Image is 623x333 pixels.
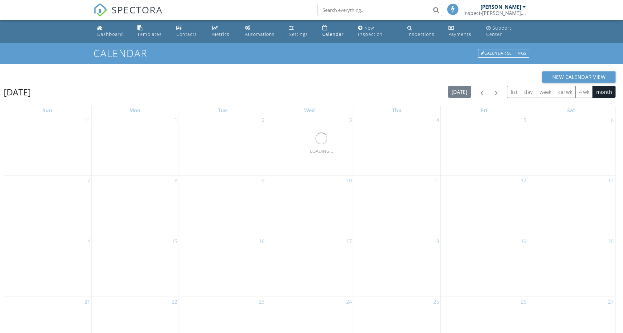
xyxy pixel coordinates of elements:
a: Go to September 19, 2025 [520,236,528,246]
div: Calendar [322,31,344,37]
td: Go to September 7, 2025 [4,175,91,236]
div: Dashboard [97,31,123,37]
td: Go to September 15, 2025 [91,236,179,297]
a: Calendar Settings [477,48,530,58]
button: Next month [489,86,504,99]
a: Go to September 6, 2025 [610,115,615,125]
td: Go to September 18, 2025 [353,236,440,297]
div: Support Center [486,25,511,37]
a: Go to September 7, 2025 [86,176,91,186]
a: Support Center [484,22,528,40]
h2: [DATE] [4,86,31,98]
a: Go to September 20, 2025 [607,236,615,246]
td: Go to September 19, 2025 [440,236,528,297]
td: Go to September 9, 2025 [179,175,266,236]
td: Go to September 6, 2025 [528,115,615,175]
div: Calendar Settings [478,49,529,58]
input: Search everything... [318,4,442,16]
a: Templates [135,22,169,40]
a: SPECTORA [93,8,163,22]
td: Go to September 2, 2025 [179,115,266,175]
button: 4 wk [575,86,593,98]
td: Go to September 3, 2025 [266,115,353,175]
div: Templates [137,31,162,37]
a: Automations (Basic) [242,22,282,40]
button: day [521,86,536,98]
td: Go to September 10, 2025 [266,175,353,236]
td: Go to September 11, 2025 [353,175,440,236]
td: Go to September 16, 2025 [179,236,266,297]
a: Payments [446,22,479,40]
td: Go to September 17, 2025 [266,236,353,297]
a: Go to September 2, 2025 [261,115,266,125]
a: Thursday [391,106,403,115]
a: Go to September 3, 2025 [348,115,353,125]
a: Go to September 24, 2025 [345,297,353,307]
div: [PERSON_NAME] [481,4,521,10]
a: Saturday [566,106,577,115]
div: Contacts [176,31,197,37]
a: Go to September 21, 2025 [83,297,91,307]
a: Go to September 11, 2025 [432,176,440,186]
div: Settings [289,31,308,37]
td: Go to September 5, 2025 [440,115,528,175]
div: LOADING... [310,148,333,155]
a: Calendar [320,22,351,40]
td: Go to September 12, 2025 [440,175,528,236]
a: Go to September 10, 2025 [345,176,353,186]
td: Go to September 13, 2025 [528,175,615,236]
a: Go to September 27, 2025 [607,297,615,307]
a: Go to September 16, 2025 [258,236,266,246]
img: The Best Home Inspection Software - Spectora [93,3,107,17]
a: Go to September 5, 2025 [522,115,528,125]
div: Payments [448,31,471,37]
td: Go to September 14, 2025 [4,236,91,297]
button: Previous month [475,86,489,99]
div: New Inspection [358,25,383,37]
button: New Calendar View [542,71,616,83]
a: Go to September 4, 2025 [435,115,440,125]
a: Wednesday [303,106,316,115]
a: Go to September 23, 2025 [258,297,266,307]
a: Tuesday [217,106,228,115]
button: [DATE] [448,86,471,98]
button: list [507,86,521,98]
td: Go to September 8, 2025 [91,175,179,236]
a: Go to September 14, 2025 [83,236,91,246]
td: Go to September 1, 2025 [91,115,179,175]
button: cal wk [555,86,576,98]
div: Inspect-O-Graff, Inc. [463,10,526,16]
td: Go to September 20, 2025 [528,236,615,297]
td: Go to August 31, 2025 [4,115,91,175]
a: Metrics [210,22,237,40]
a: Settings [287,22,315,40]
a: Friday [480,106,489,115]
a: Contacts [174,22,205,40]
td: Go to September 4, 2025 [353,115,440,175]
a: Go to September 26, 2025 [520,297,528,307]
a: Go to September 18, 2025 [432,236,440,246]
a: New Inspection [356,22,400,40]
a: Go to September 15, 2025 [170,236,179,246]
a: Go to September 12, 2025 [520,176,528,186]
button: month [592,86,616,98]
button: week [536,86,555,98]
a: Dashboard [95,22,130,40]
div: Inspections [407,31,434,37]
h1: Calendar [93,48,530,59]
a: Go to September 13, 2025 [607,176,615,186]
div: Metrics [212,31,229,37]
a: Go to September 1, 2025 [173,115,179,125]
a: Go to September 8, 2025 [173,176,179,186]
a: Go to September 22, 2025 [170,297,179,307]
a: Go to August 31, 2025 [83,115,91,125]
a: Sunday [41,106,54,115]
a: Inspections [405,22,441,40]
div: Automations [245,31,275,37]
a: Go to September 17, 2025 [345,236,353,246]
a: Go to September 9, 2025 [261,176,266,186]
a: Monday [128,106,142,115]
a: Go to September 25, 2025 [432,297,440,307]
span: SPECTORA [112,3,163,16]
